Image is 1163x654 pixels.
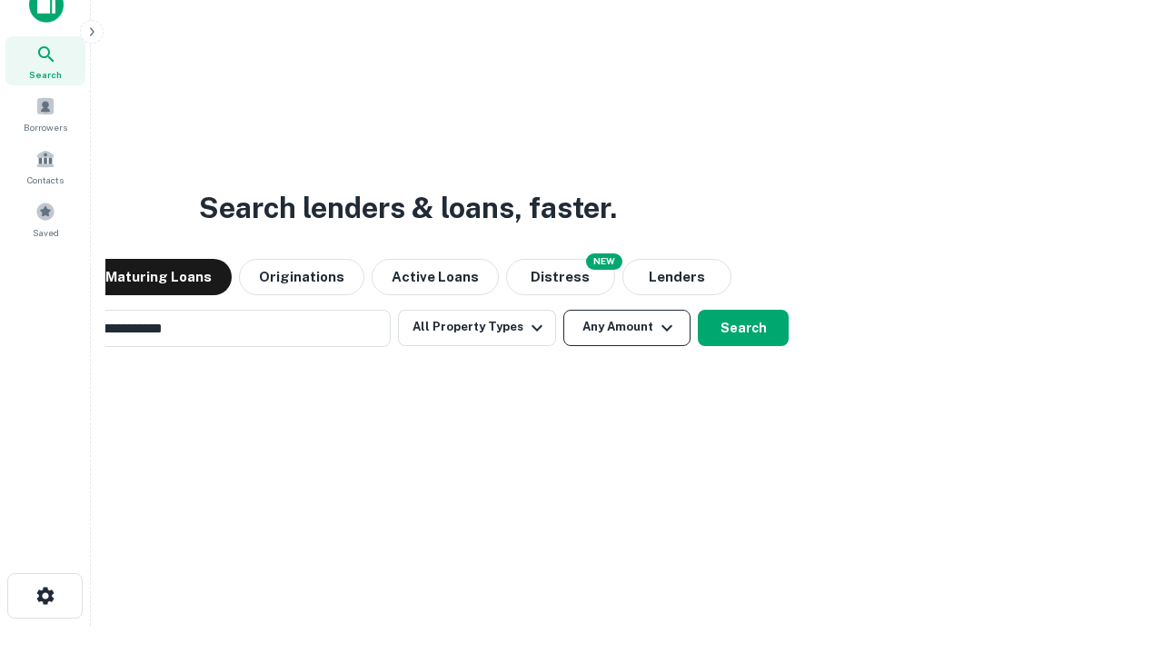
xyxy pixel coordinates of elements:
[5,142,85,191] a: Contacts
[5,36,85,85] a: Search
[27,173,64,187] span: Contacts
[85,259,232,295] button: Maturing Loans
[5,194,85,243] a: Saved
[199,186,617,230] h3: Search lenders & loans, faster.
[586,253,622,270] div: NEW
[239,259,364,295] button: Originations
[33,225,59,240] span: Saved
[5,89,85,138] a: Borrowers
[563,310,691,346] button: Any Amount
[1072,509,1163,596] iframe: Chat Widget
[398,310,556,346] button: All Property Types
[698,310,789,346] button: Search
[372,259,499,295] button: Active Loans
[29,67,62,82] span: Search
[506,259,615,295] button: Search distressed loans with lien and other non-mortgage details.
[24,120,67,134] span: Borrowers
[622,259,731,295] button: Lenders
